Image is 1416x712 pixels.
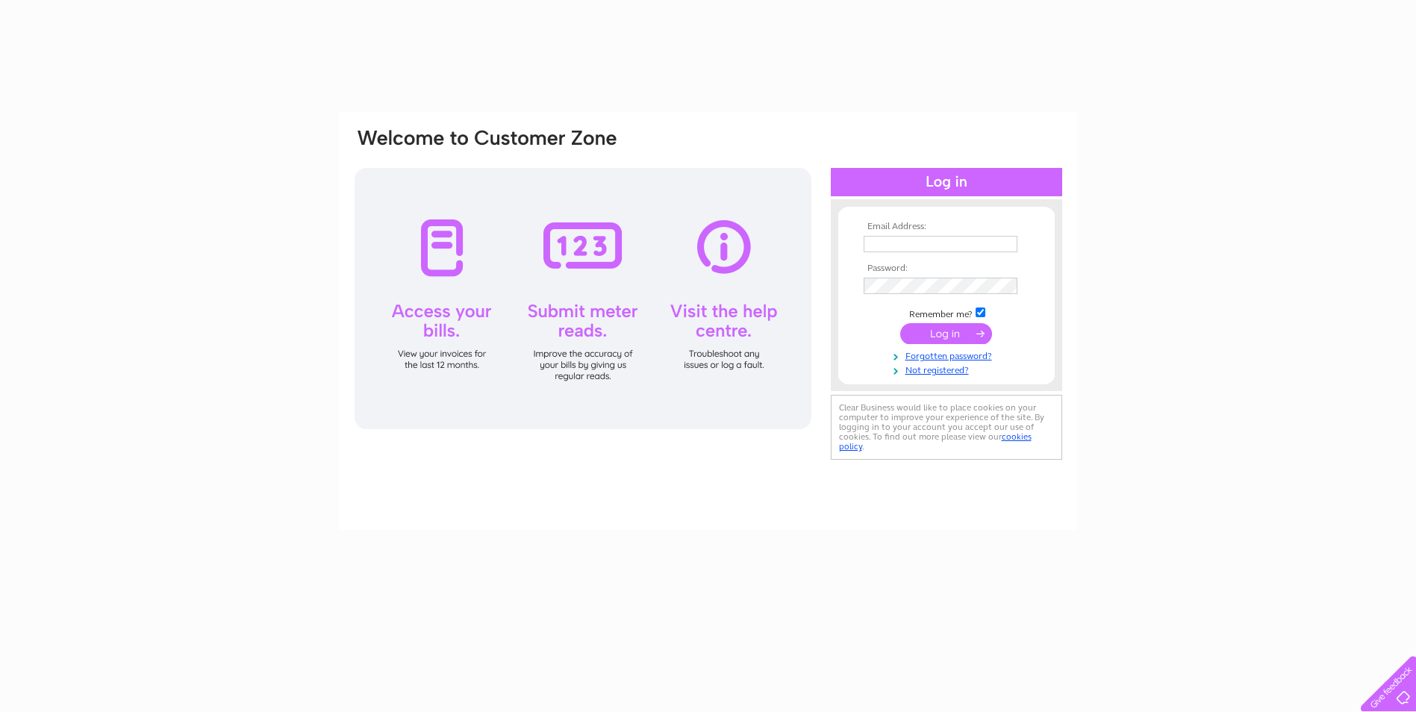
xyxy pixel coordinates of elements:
[860,222,1033,232] th: Email Address:
[860,263,1033,274] th: Password:
[900,323,992,344] input: Submit
[864,362,1033,376] a: Not registered?
[864,348,1033,362] a: Forgotten password?
[839,431,1032,452] a: cookies policy
[860,305,1033,320] td: Remember me?
[831,395,1062,460] div: Clear Business would like to place cookies on your computer to improve your experience of the sit...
